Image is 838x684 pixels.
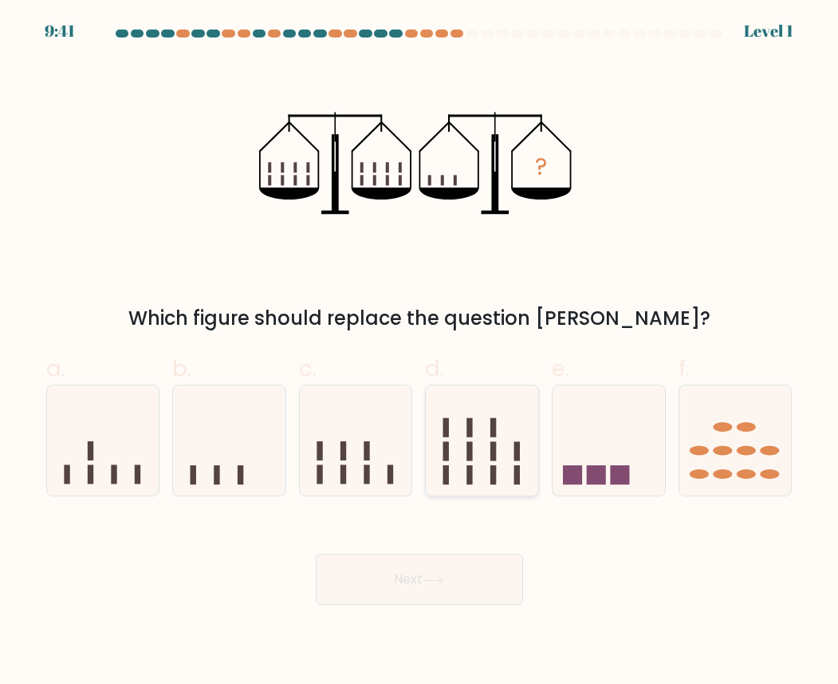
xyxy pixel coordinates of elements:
[316,554,523,605] button: Next
[45,19,75,43] div: 9:41
[56,304,783,333] div: Which figure should replace the question [PERSON_NAME]?
[679,353,690,384] span: f.
[425,353,444,384] span: d.
[552,353,569,384] span: e.
[535,150,547,184] tspan: ?
[299,353,317,384] span: c.
[46,353,65,384] span: a.
[172,353,191,384] span: b.
[744,19,793,43] div: Level 1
